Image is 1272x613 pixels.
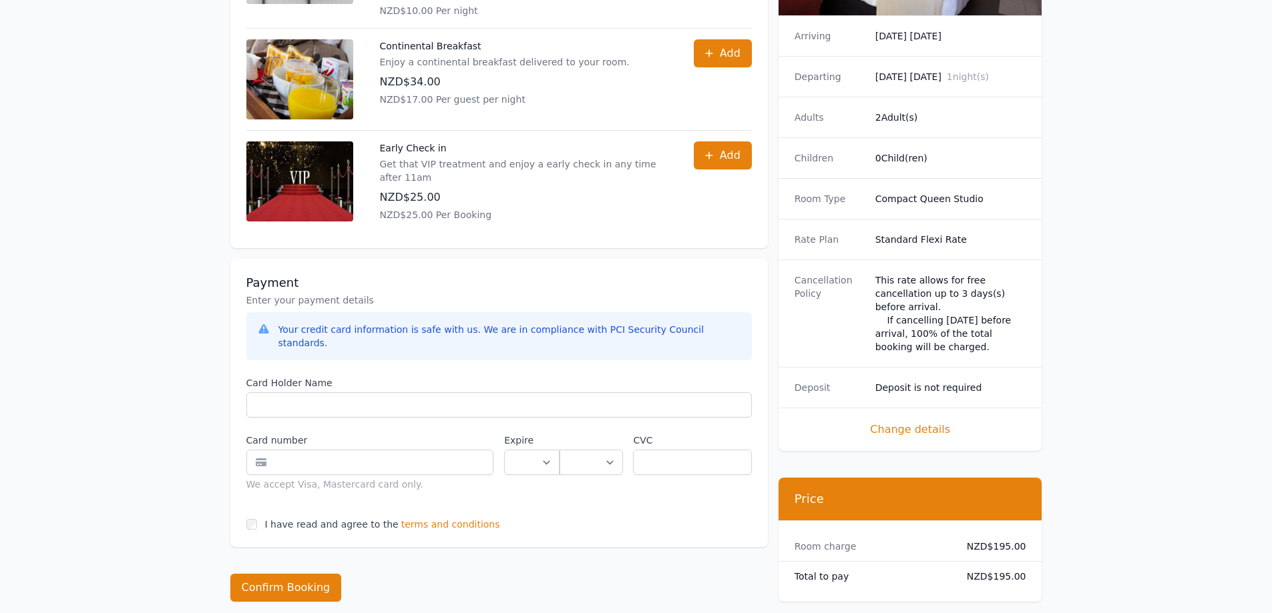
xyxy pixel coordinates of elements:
[633,434,751,447] label: CVC
[380,74,630,90] p: NZD$34.00
[795,111,865,124] dt: Adults
[795,70,865,83] dt: Departing
[278,323,741,350] div: Your credit card information is safe with us. We are in compliance with PCI Security Council stan...
[795,422,1026,438] span: Change details
[956,570,1026,583] dd: NZD$195.00
[875,151,1026,165] dd: 0 Child(ren)
[246,434,494,447] label: Card number
[956,540,1026,553] dd: NZD$195.00
[720,147,740,163] span: Add
[720,45,740,61] span: Add
[795,151,865,165] dt: Children
[875,273,1026,354] div: This rate allows for free cancellation up to 3 days(s) before arrival. If cancelling [DATE] befor...
[230,574,342,602] button: Confirm Booking
[380,93,630,106] p: NZD$17.00 Per guest per night
[560,434,622,447] label: .
[380,157,667,184] p: Get that VIP treatment and enjoy a early check in any time after 11am
[875,70,1026,83] dd: [DATE] [DATE]
[380,208,667,221] p: NZD$25.00 Per Booking
[694,39,752,67] button: Add
[401,518,500,531] span: terms and conditions
[265,519,399,530] label: I have read and agree to the
[795,273,865,354] dt: Cancellation Policy
[380,39,630,53] p: Continental Breakfast
[246,39,353,119] img: Continental Breakfast
[795,570,945,583] dt: Total to pay
[246,293,752,307] p: Enter your payment details
[875,29,1026,43] dd: [DATE] [DATE]
[380,55,630,69] p: Enjoy a continental breakfast delivered to your room.
[795,540,945,553] dt: Room charge
[795,29,865,43] dt: Arriving
[795,381,865,394] dt: Deposit
[875,192,1026,205] dd: Compact Queen Studio
[380,141,667,155] p: Early Check in
[246,275,752,291] h3: Payment
[246,376,752,390] label: Card Holder Name
[380,4,667,17] p: NZD$10.00 Per night
[875,111,1026,124] dd: 2 Adult(s)
[504,434,560,447] label: Expire
[380,189,667,205] p: NZD$25.00
[875,381,1026,394] dd: Deposit is not required
[947,71,989,82] span: 1 night(s)
[795,491,1026,507] h3: Price
[694,141,752,169] button: Add
[795,233,865,246] dt: Rate Plan
[246,141,353,221] img: Early Check in
[246,478,494,491] div: We accept Visa, Mastercard card only.
[875,233,1026,246] dd: Standard Flexi Rate
[795,192,865,205] dt: Room Type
